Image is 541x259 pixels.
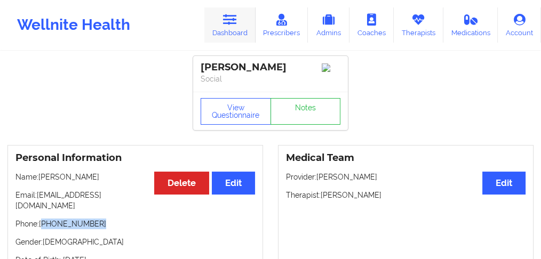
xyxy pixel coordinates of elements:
[322,63,340,72] img: Image%2Fplaceholer-image.png
[15,218,255,229] p: Phone: [PHONE_NUMBER]
[212,172,255,195] button: Edit
[286,190,526,200] p: Therapist: [PERSON_NAME]
[443,7,498,43] a: Medications
[204,7,256,43] a: Dashboard
[201,74,340,84] p: Social
[154,172,209,195] button: Delete
[498,7,541,43] a: Account
[286,152,526,164] h3: Medical Team
[482,172,526,195] button: Edit
[394,7,443,43] a: Therapists
[256,7,308,43] a: Prescribers
[201,98,271,125] button: View Questionnaire
[286,172,526,182] p: Provider: [PERSON_NAME]
[15,152,255,164] h3: Personal Information
[349,7,394,43] a: Coaches
[201,61,340,74] div: [PERSON_NAME]
[15,237,255,247] p: Gender: [DEMOGRAPHIC_DATA]
[270,98,341,125] a: Notes
[308,7,349,43] a: Admins
[15,172,255,182] p: Name: [PERSON_NAME]
[15,190,255,211] p: Email: [EMAIL_ADDRESS][DOMAIN_NAME]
